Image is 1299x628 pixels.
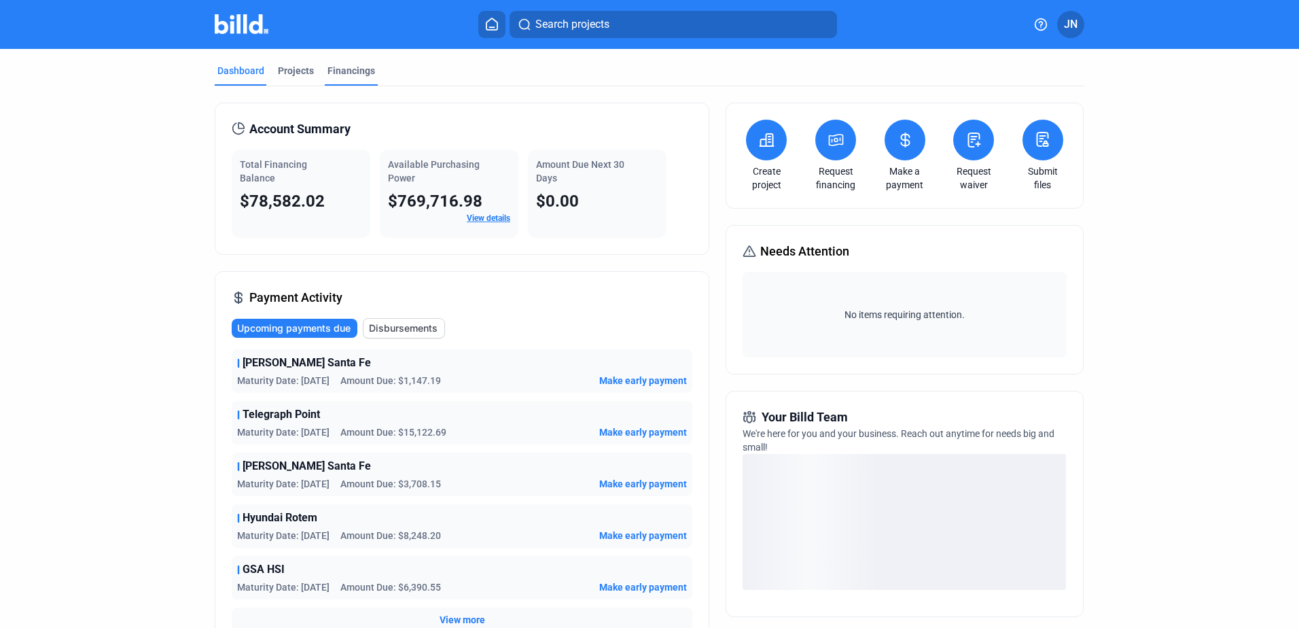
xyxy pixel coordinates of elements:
span: GSA HSI [243,561,285,578]
a: Request financing [812,164,859,192]
button: Disbursements [363,318,445,338]
button: Make early payment [599,425,687,439]
span: Amount Due Next 30 Days [536,159,624,184]
a: Submit files [1019,164,1067,192]
span: Amount Due: $3,708.15 [340,477,441,491]
span: Telegraph Point [243,406,320,423]
div: Projects [278,64,314,77]
span: Hyundai Rotem [243,510,317,526]
button: Make early payment [599,477,687,491]
span: Maturity Date: [DATE] [237,374,330,387]
span: JN [1064,16,1078,33]
button: Make early payment [599,374,687,387]
span: Maturity Date: [DATE] [237,477,330,491]
span: Available Purchasing Power [388,159,480,184]
span: [PERSON_NAME] Santa Fe [243,458,371,474]
span: $0.00 [536,192,579,211]
button: JN [1057,11,1084,38]
span: No items requiring attention. [748,308,1061,321]
span: Account Summary [249,120,351,139]
span: Your Billd Team [762,408,848,427]
button: Make early payment [599,529,687,542]
a: View details [467,213,510,223]
button: Make early payment [599,580,687,594]
span: Amount Due: $6,390.55 [340,580,441,594]
a: Create project [743,164,790,192]
div: loading [743,454,1066,590]
span: Disbursements [369,321,438,335]
span: Needs Attention [760,242,849,261]
button: Upcoming payments due [232,319,357,338]
span: Upcoming payments due [237,321,351,335]
span: Payment Activity [249,288,342,307]
img: Billd Company Logo [215,14,268,34]
span: Search projects [535,16,609,33]
span: Total Financing Balance [240,159,307,184]
span: Amount Due: $8,248.20 [340,529,441,542]
span: $769,716.98 [388,192,482,211]
span: We're here for you and your business. Reach out anytime for needs big and small! [743,428,1054,453]
span: Amount Due: $15,122.69 [340,425,446,439]
div: Dashboard [217,64,264,77]
span: Amount Due: $1,147.19 [340,374,441,387]
div: Financings [327,64,375,77]
a: Request waiver [950,164,997,192]
span: Maturity Date: [DATE] [237,425,330,439]
button: View more [440,613,485,627]
span: Maturity Date: [DATE] [237,580,330,594]
span: $78,582.02 [240,192,325,211]
span: Maturity Date: [DATE] [237,529,330,542]
button: Search projects [510,11,837,38]
span: [PERSON_NAME] Santa Fe [243,355,371,371]
a: Make a payment [881,164,929,192]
